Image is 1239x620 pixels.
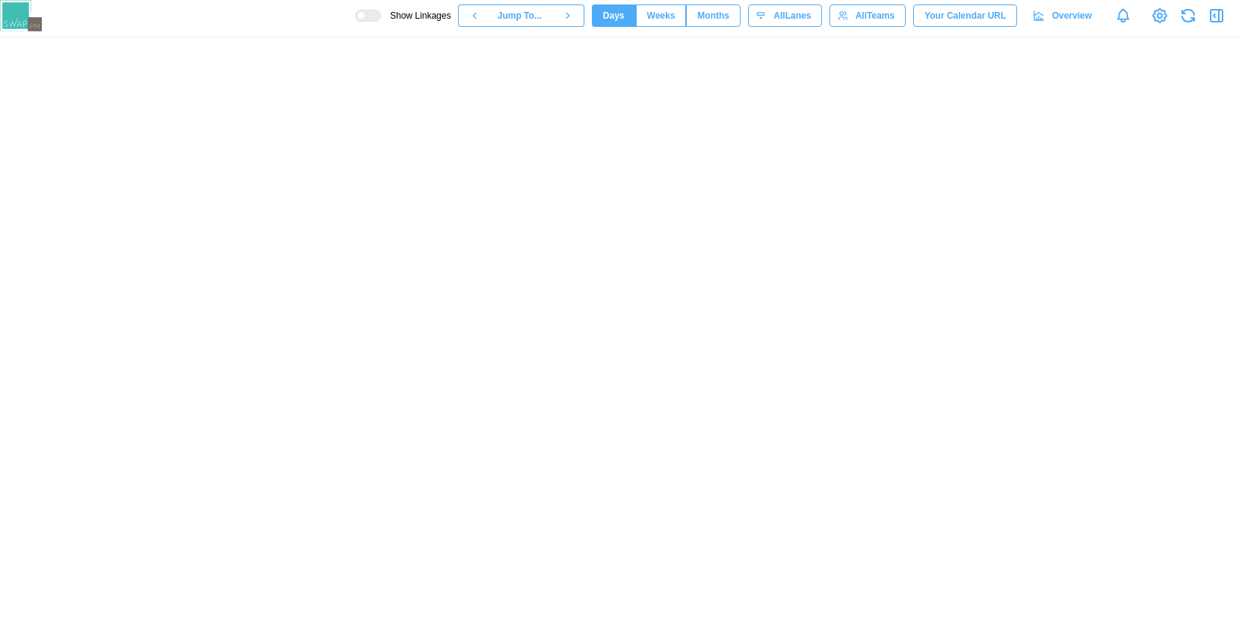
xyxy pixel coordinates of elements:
[913,4,1017,27] button: Your Calendar URL
[592,4,636,27] button: Days
[498,5,542,26] span: Jump To...
[636,4,687,27] button: Weeks
[1178,5,1199,26] button: Refresh Grid
[490,4,551,27] button: Jump To...
[686,4,741,27] button: Months
[1110,3,1136,28] a: Notifications
[647,5,676,26] span: Weeks
[1206,5,1227,26] button: Open Drawer
[603,5,625,26] span: Days
[924,5,1006,26] span: Your Calendar URL
[856,5,895,26] span: All Teams
[773,5,811,26] span: All Lanes
[697,5,729,26] span: Months
[748,4,822,27] button: AllLanes
[1052,5,1092,26] span: Overview
[1149,5,1170,26] a: View Project
[829,4,906,27] button: AllTeams
[1025,4,1103,27] a: Overview
[381,10,451,22] span: Show Linkages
